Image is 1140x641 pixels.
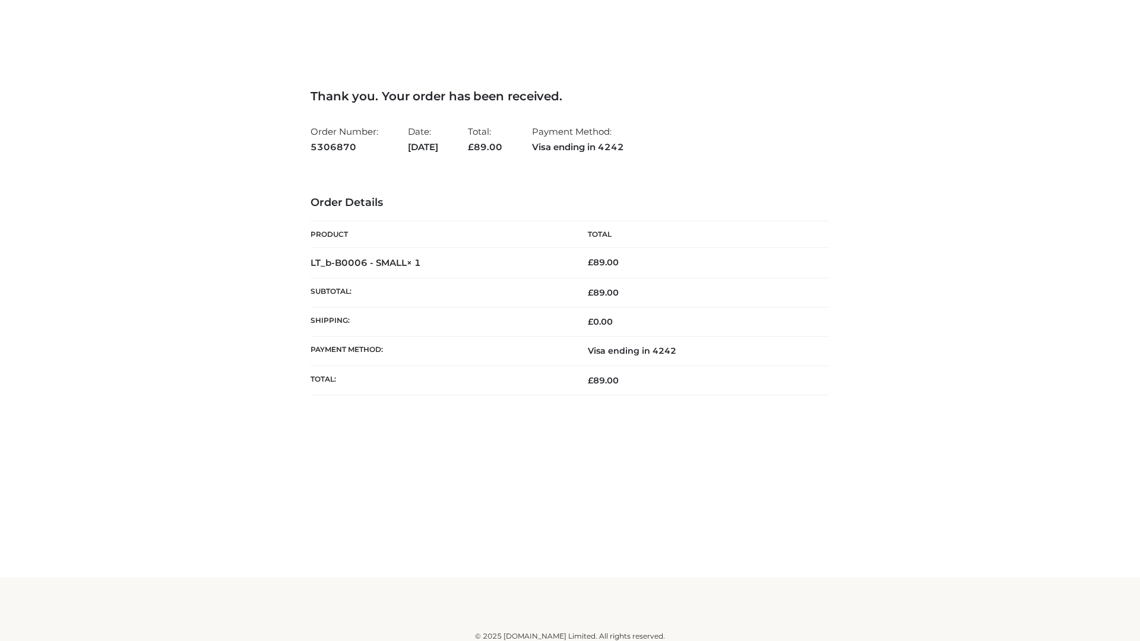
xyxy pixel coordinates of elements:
span: 89.00 [588,287,619,298]
h3: Thank you. Your order has been received. [311,89,829,103]
th: Shipping: [311,307,570,337]
span: £ [588,375,593,386]
strong: LT_b-B0006 - SMALL [311,257,421,268]
th: Total [570,221,829,248]
span: £ [588,257,593,268]
bdi: 89.00 [588,257,619,268]
bdi: 0.00 [588,316,613,327]
strong: Visa ending in 4242 [532,139,624,155]
li: Payment Method: [532,121,624,157]
strong: × 1 [407,257,421,268]
th: Subtotal: [311,278,570,307]
h3: Order Details [311,196,829,210]
li: Order Number: [311,121,378,157]
td: Visa ending in 4242 [570,337,829,366]
th: Total: [311,366,570,395]
span: £ [468,141,474,153]
span: £ [588,287,593,298]
span: £ [588,316,593,327]
span: 89.00 [468,141,502,153]
span: 89.00 [588,375,619,386]
th: Product [311,221,570,248]
li: Total: [468,121,502,157]
th: Payment method: [311,337,570,366]
strong: [DATE] [408,139,438,155]
li: Date: [408,121,438,157]
strong: 5306870 [311,139,378,155]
